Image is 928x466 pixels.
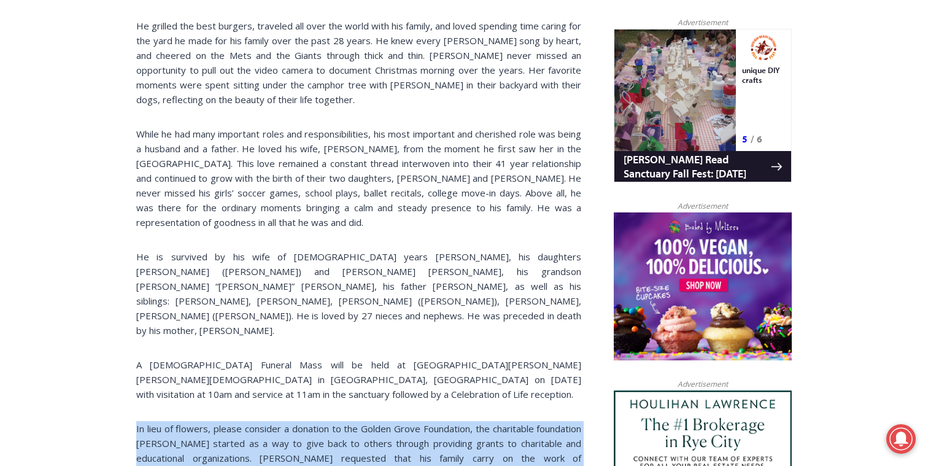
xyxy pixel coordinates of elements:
span: Advertisement [665,17,740,28]
span: He is survived by his wife of [DEMOGRAPHIC_DATA] years [PERSON_NAME], his daughters [PERSON_NAME]... [136,250,581,336]
div: 5 [128,104,134,116]
img: Baked by Melissa [614,212,792,361]
h4: [PERSON_NAME] Read Sanctuary Fall Fest: [DATE] [10,123,157,152]
div: / [137,104,140,116]
span: Advertisement [665,200,740,212]
span: Intern @ [DOMAIN_NAME] [321,122,569,150]
a: [PERSON_NAME] Read Sanctuary Fall Fest: [DATE] [1,122,177,153]
span: While he had many important roles and responsibilities, his most important and cherished role was... [136,128,581,228]
div: unique DIY crafts [128,36,171,101]
div: "At the 10am stand-up meeting, each intern gets a chance to take [PERSON_NAME] and the other inte... [310,1,580,119]
a: Intern @ [DOMAIN_NAME] [295,119,595,153]
span: Advertisement [665,378,740,390]
div: 6 [143,104,149,116]
span: A [DEMOGRAPHIC_DATA] Funeral Mass will be held at [GEOGRAPHIC_DATA][PERSON_NAME][PERSON_NAME][DEM... [136,359,581,400]
span: He grilled the best burgers, traveled all over the world with his family, and loved spending time... [136,20,581,106]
